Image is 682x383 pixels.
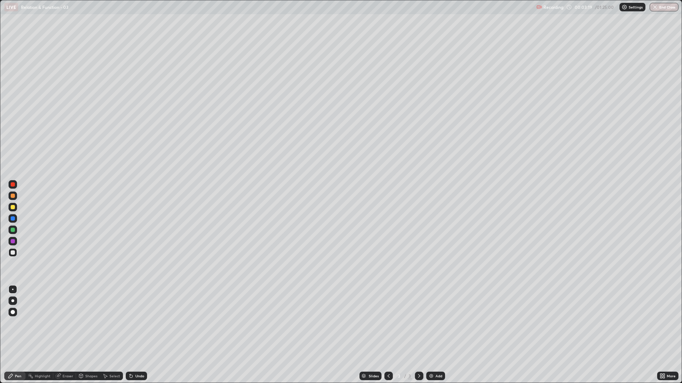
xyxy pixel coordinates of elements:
div: Undo [135,374,144,378]
div: More [667,374,676,378]
div: / [404,374,406,378]
img: class-settings-icons [622,4,627,10]
p: Relation & Function - 03 [21,4,69,10]
div: Highlight [35,374,50,378]
div: 3 [396,374,403,378]
p: Recording [543,5,563,10]
div: Eraser [63,374,73,378]
div: Pen [15,374,21,378]
div: Shapes [85,374,97,378]
div: Select [109,374,120,378]
button: End Class [650,3,678,11]
div: 3 [408,373,412,379]
p: Settings [629,5,643,9]
img: recording.375f2c34.svg [536,4,542,10]
img: end-class-cross [652,4,658,10]
img: add-slide-button [428,373,434,379]
p: LIVE [6,4,16,10]
div: Slides [369,374,379,378]
div: Add [435,374,442,378]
